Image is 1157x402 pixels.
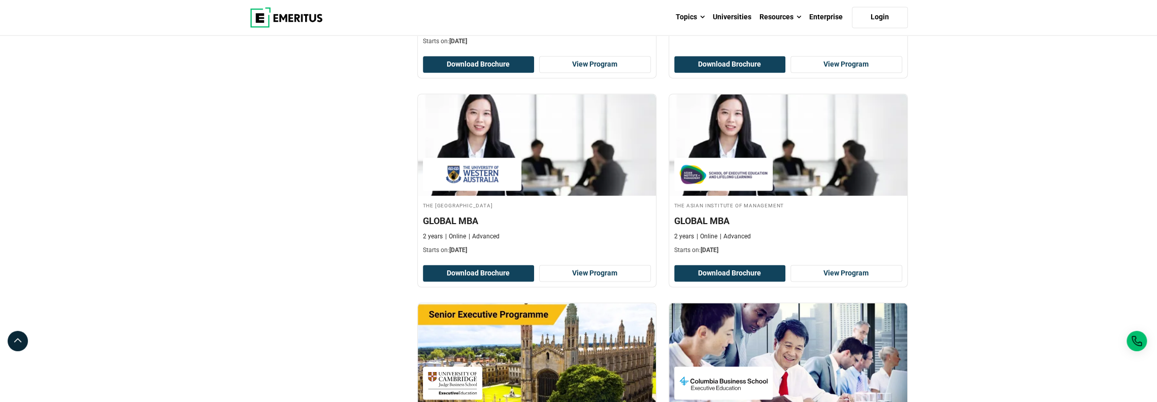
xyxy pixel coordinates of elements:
a: View Program [539,56,651,73]
button: Download Brochure [674,56,786,73]
h4: GLOBAL MBA [674,214,902,227]
button: Download Brochure [423,56,535,73]
span: [DATE] [449,246,467,254]
p: Online [445,232,466,241]
a: Business Analytics Course by The Asian Institute of Management - December 24, 2025 The Asian Inst... [669,94,907,260]
p: 2 years [423,232,443,241]
img: The University of Western Australia [428,163,516,185]
p: Advanced [720,232,751,241]
p: Advanced [469,232,500,241]
span: [DATE] [701,246,718,254]
a: View Program [790,56,902,73]
img: The Asian Institute of Management [679,163,768,185]
p: Online [697,232,717,241]
h4: The Asian Institute of Management [674,201,902,209]
button: Download Brochure [674,265,786,282]
p: Starts on: [423,37,651,46]
img: GLOBAL MBA | Online Business Analytics Course [669,94,907,196]
button: Download Brochure [423,265,535,282]
img: Columbia Business School Executive Education [679,372,768,394]
h4: GLOBAL MBA [423,214,651,227]
img: GLOBAL MBA | Online Business Analytics Course [418,94,656,196]
p: Starts on: [674,246,902,255]
span: [DATE] [449,38,467,45]
p: 2 years [674,232,694,241]
img: Cambridge Judge Business School Executive Education [428,372,477,394]
a: Business Analytics Course by The University of Western Australia - December 24, 2025 The Universi... [418,94,656,260]
a: Login [852,7,908,28]
a: View Program [790,265,902,282]
h4: The [GEOGRAPHIC_DATA] [423,201,651,209]
a: View Program [539,265,651,282]
p: Starts on: [423,246,651,255]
